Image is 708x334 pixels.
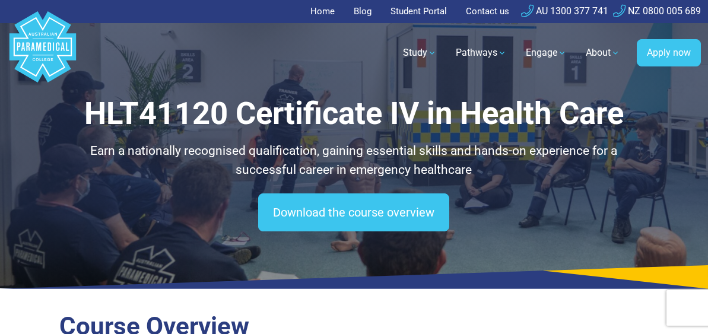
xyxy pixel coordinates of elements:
[613,5,701,17] a: NZ 0800 005 689
[519,36,574,69] a: Engage
[59,142,649,179] p: Earn a nationally recognised qualification, gaining essential skills and hands-on experience for ...
[59,95,649,132] h1: HLT41120 Certificate IV in Health Care
[521,5,608,17] a: AU 1300 377 741
[637,39,701,66] a: Apply now
[258,193,449,231] a: Download the course overview
[449,36,514,69] a: Pathways
[396,36,444,69] a: Study
[7,23,78,83] a: Australian Paramedical College
[579,36,627,69] a: About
